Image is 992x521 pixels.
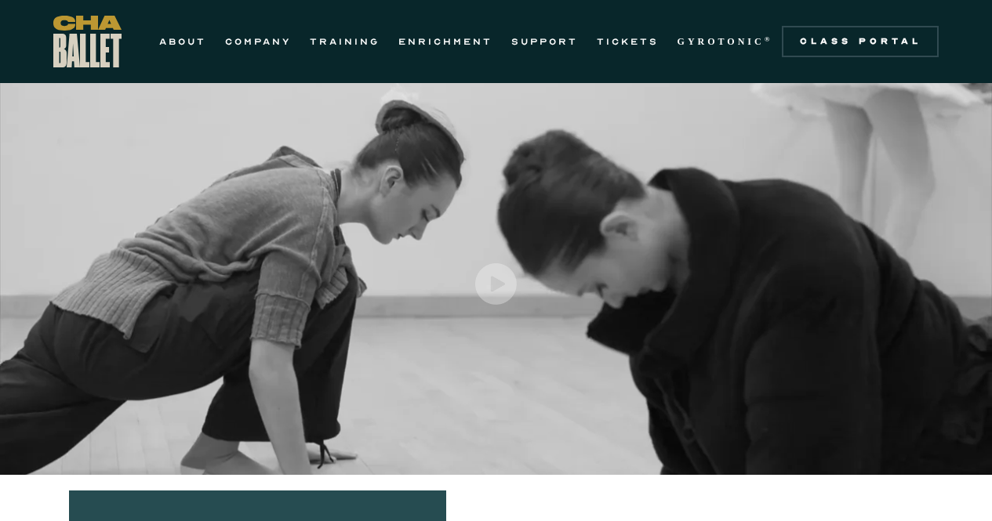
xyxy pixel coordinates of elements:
[678,32,773,51] a: GYROTONIC®
[398,32,492,51] a: ENRICHMENT
[511,32,578,51] a: SUPPORT
[310,32,380,51] a: TRAINING
[225,32,291,51] a: COMPANY
[159,32,206,51] a: ABOUT
[782,26,939,57] a: Class Portal
[597,32,659,51] a: TICKETS
[53,16,122,67] a: home
[678,36,765,47] strong: GYROTONIC
[765,35,773,43] sup: ®
[791,35,929,48] div: Class Portal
